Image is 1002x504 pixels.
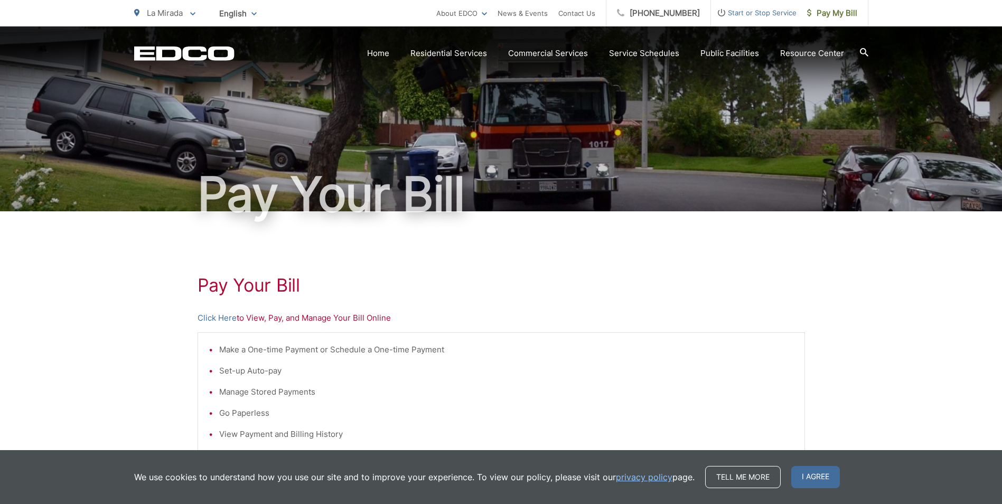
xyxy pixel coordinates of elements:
[219,365,794,377] li: Set-up Auto-pay
[807,7,857,20] span: Pay My Bill
[219,343,794,356] li: Make a One-time Payment or Schedule a One-time Payment
[219,386,794,398] li: Manage Stored Payments
[134,46,235,61] a: EDCD logo. Return to the homepage.
[198,275,805,296] h1: Pay Your Bill
[219,407,794,419] li: Go Paperless
[780,47,844,60] a: Resource Center
[558,7,595,20] a: Contact Us
[147,8,183,18] span: La Mirada
[134,168,868,221] h1: Pay Your Bill
[367,47,389,60] a: Home
[219,428,794,441] li: View Payment and Billing History
[134,471,695,483] p: We use cookies to understand how you use our site and to improve your experience. To view our pol...
[705,466,781,488] a: Tell me more
[700,47,759,60] a: Public Facilities
[791,466,840,488] span: I agree
[609,47,679,60] a: Service Schedules
[410,47,487,60] a: Residential Services
[198,312,237,324] a: Click Here
[616,471,672,483] a: privacy policy
[198,312,805,324] p: to View, Pay, and Manage Your Bill Online
[211,4,265,23] span: English
[436,7,487,20] a: About EDCO
[508,47,588,60] a: Commercial Services
[498,7,548,20] a: News & Events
